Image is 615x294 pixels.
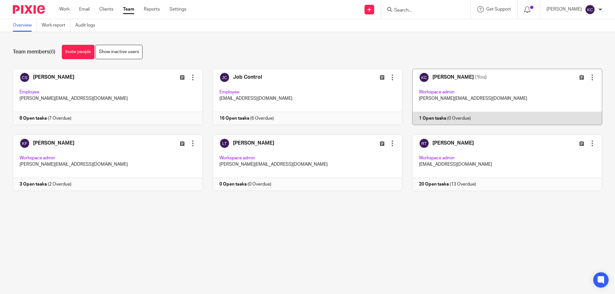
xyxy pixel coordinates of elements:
a: Clients [99,6,113,12]
span: Get Support [486,7,511,12]
span: (6) [49,49,55,54]
a: Reports [144,6,160,12]
a: Settings [169,6,186,12]
a: Work report [42,19,70,32]
a: Invite people [62,45,94,59]
a: Team [123,6,134,12]
p: [PERSON_NAME] [546,6,582,12]
a: Show inactive users [95,45,143,59]
a: Overview [13,19,37,32]
img: Pixie [13,5,45,14]
a: Audit logs [75,19,100,32]
img: svg%3E [585,4,595,15]
h1: Team members [13,49,55,55]
input: Search [394,8,451,13]
a: Work [59,6,70,12]
a: Email [79,6,90,12]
